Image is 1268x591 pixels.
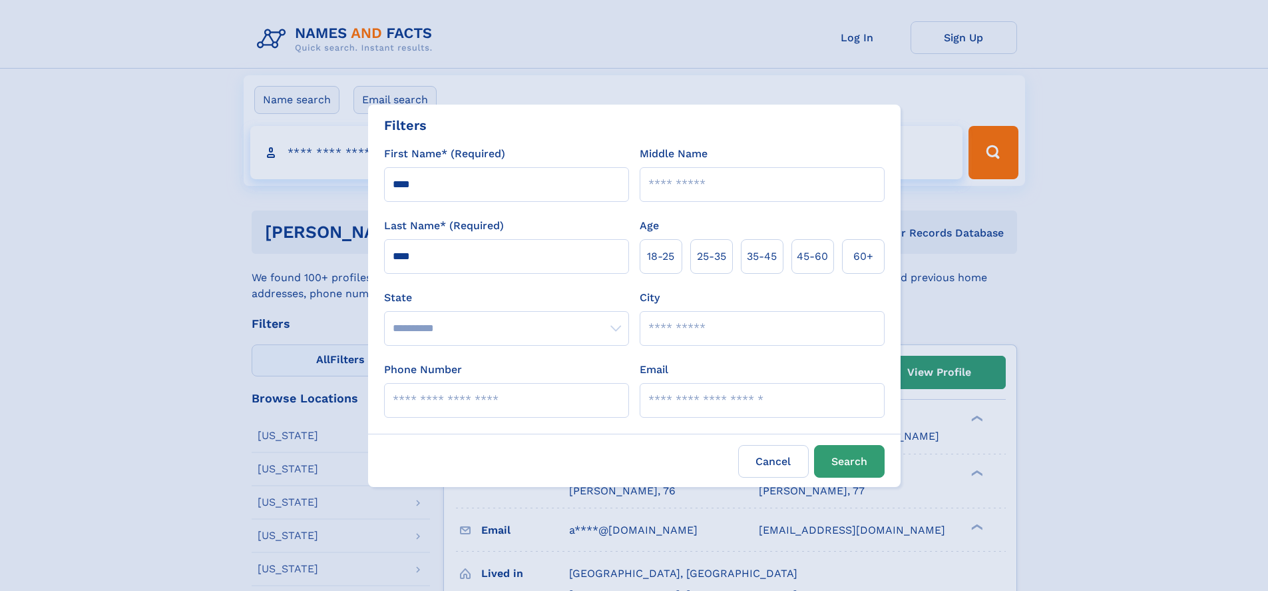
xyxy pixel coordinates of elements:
label: Email [640,362,668,378]
button: Search [814,445,885,478]
div: Filters [384,115,427,135]
label: State [384,290,629,306]
span: 45‑60 [797,249,828,265]
label: Middle Name [640,146,708,162]
label: Cancel [738,445,809,478]
label: First Name* (Required) [384,146,505,162]
label: City [640,290,660,306]
span: 60+ [853,249,873,265]
span: 25‑35 [697,249,726,265]
label: Phone Number [384,362,462,378]
span: 35‑45 [747,249,777,265]
label: Age [640,218,659,234]
span: 18‑25 [647,249,674,265]
label: Last Name* (Required) [384,218,504,234]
